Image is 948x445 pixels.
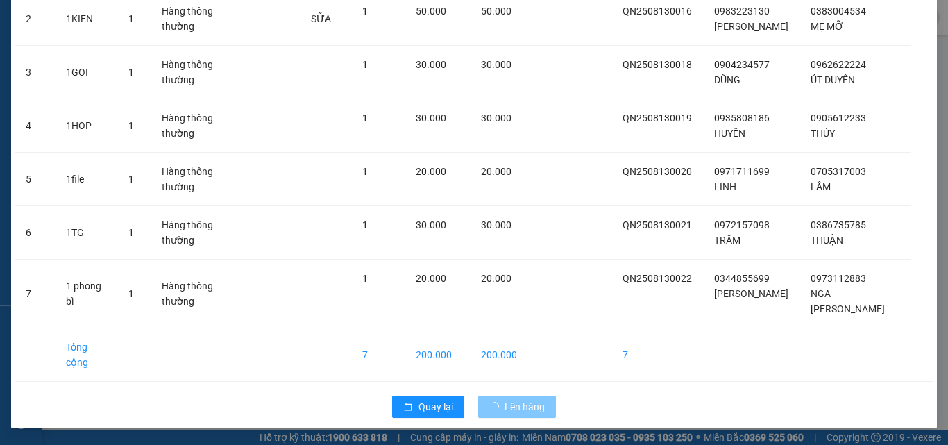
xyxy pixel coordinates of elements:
td: 1HOP [55,99,117,153]
span: ÚT DUYÊN [811,74,855,85]
td: 4 [15,99,55,153]
span: 1 [128,227,134,238]
td: Hàng thông thường [151,206,242,260]
span: [PERSON_NAME] [714,288,788,299]
td: 1file [55,153,117,206]
span: LINH [714,181,736,192]
td: Hàng thông thường [151,99,242,153]
span: 0962622224 [811,59,866,70]
span: Gửi: [12,13,33,28]
td: 1GOI [55,46,117,99]
td: 6 [15,206,55,260]
span: 1 [362,166,368,177]
span: 30.000 [416,59,446,70]
td: Hàng thông thường [151,46,242,99]
td: 7 [15,260,55,328]
span: Nhận: [133,12,166,26]
span: 1 [128,120,134,131]
span: 20.000 [416,166,446,177]
span: 20.000 [481,273,511,284]
span: 0971711699 [714,166,770,177]
td: 3 [15,46,55,99]
span: 1 [362,112,368,124]
span: 1 [128,13,134,24]
span: 1 [362,219,368,230]
td: 7 [351,328,405,382]
span: 0383004534 [811,6,866,17]
div: [PERSON_NAME] [12,28,123,45]
span: 30.000 [481,59,511,70]
span: NGA [PERSON_NAME] [811,288,885,314]
span: THUẬN [811,235,843,246]
td: 200.000 [405,328,470,382]
span: 50.000 [416,6,446,17]
td: 1TG [55,206,117,260]
div: NGA [PERSON_NAME] [133,43,273,76]
td: Hàng thông thường [151,260,242,328]
span: 50.000 [481,6,511,17]
span: DŨNG [714,74,740,85]
span: 1 [128,174,134,185]
span: 0972157098 [714,219,770,230]
span: 1 [362,6,368,17]
span: 0905612233 [811,112,866,124]
span: 1 [362,59,368,70]
button: rollbackQuay lại [392,396,464,418]
span: 0386735785 [811,219,866,230]
span: Quay lại [418,399,453,414]
span: 30.000 [416,112,446,124]
div: [GEOGRAPHIC_DATA] [133,12,273,43]
span: QN2508130016 [623,6,692,17]
span: 0935808186 [714,112,770,124]
span: 30.000 [481,219,511,230]
span: QN2508130022 [623,273,692,284]
span: 1 [128,288,134,299]
span: 1 [128,67,134,78]
span: loading [489,402,505,412]
span: 20.000 [416,273,446,284]
button: Lên hàng [478,396,556,418]
span: THÚY [811,128,835,139]
td: 5 [15,153,55,206]
span: 0344855699 [714,273,770,284]
span: 0904234577 [714,59,770,70]
div: 0344855699 [12,45,123,65]
td: Tổng cộng [55,328,117,382]
span: rollback [403,402,413,413]
td: Hàng thông thường [151,153,242,206]
span: 0705317003 [811,166,866,177]
span: 0983223130 [714,6,770,17]
span: Lên hàng [505,399,545,414]
span: [PERSON_NAME] [714,21,788,32]
span: 20.000 [481,166,511,177]
td: 200.000 [470,328,528,382]
span: 30.000 [416,219,446,230]
span: SỮA [311,13,331,24]
span: QN2508130020 [623,166,692,177]
span: 30.000 [481,112,511,124]
div: a [133,96,273,112]
span: TRÂM [714,235,740,246]
td: 1 phong bì [55,260,117,328]
span: MẸ MỠ [811,21,844,32]
span: 1 [362,273,368,284]
span: HUYỀN [714,128,745,139]
div: 0973112883 [133,76,273,96]
span: QN2508130019 [623,112,692,124]
span: QN2508130021 [623,219,692,230]
span: 0973112883 [811,273,866,284]
span: LÂM [811,181,831,192]
div: Quy Nhơn [12,12,123,28]
span: QN2508130018 [623,59,692,70]
td: 7 [611,328,703,382]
